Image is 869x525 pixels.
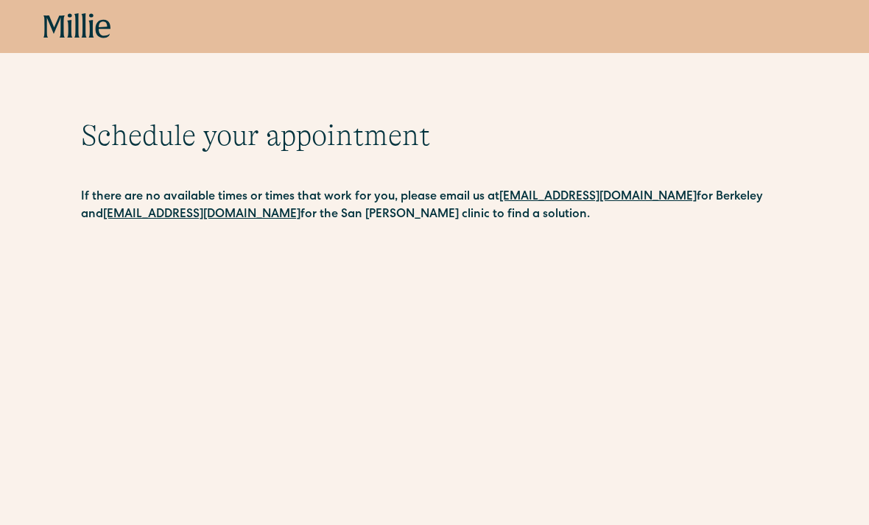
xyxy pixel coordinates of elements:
[300,209,590,221] strong: for the San [PERSON_NAME] clinic to find a solution.
[499,191,697,203] a: [EMAIL_ADDRESS][DOMAIN_NAME]
[81,191,499,203] strong: If there are no available times or times that work for you, please email us at
[103,209,300,221] a: [EMAIL_ADDRESS][DOMAIN_NAME]
[81,118,788,153] h1: Schedule your appointment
